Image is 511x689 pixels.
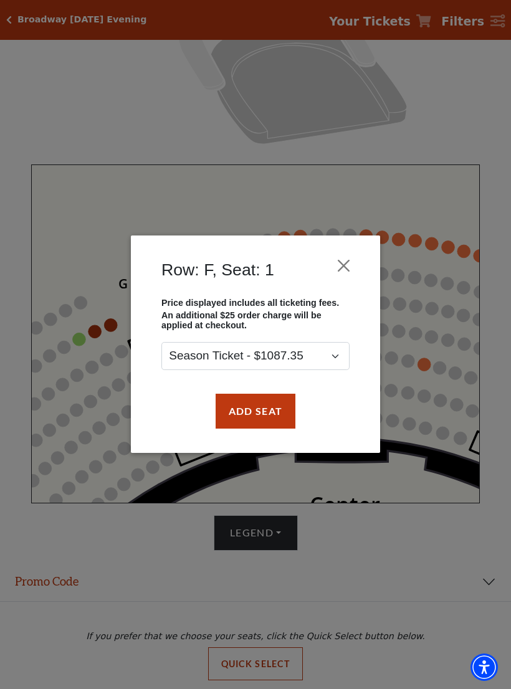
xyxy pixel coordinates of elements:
[332,254,356,278] button: Close
[161,260,274,280] h4: Row: F, Seat: 1
[161,311,350,331] p: An additional $25 order charge will be applied at checkout.
[470,653,498,681] div: Accessibility Menu
[161,298,350,308] p: Price displayed includes all ticketing fees.
[216,394,295,429] button: Add Seat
